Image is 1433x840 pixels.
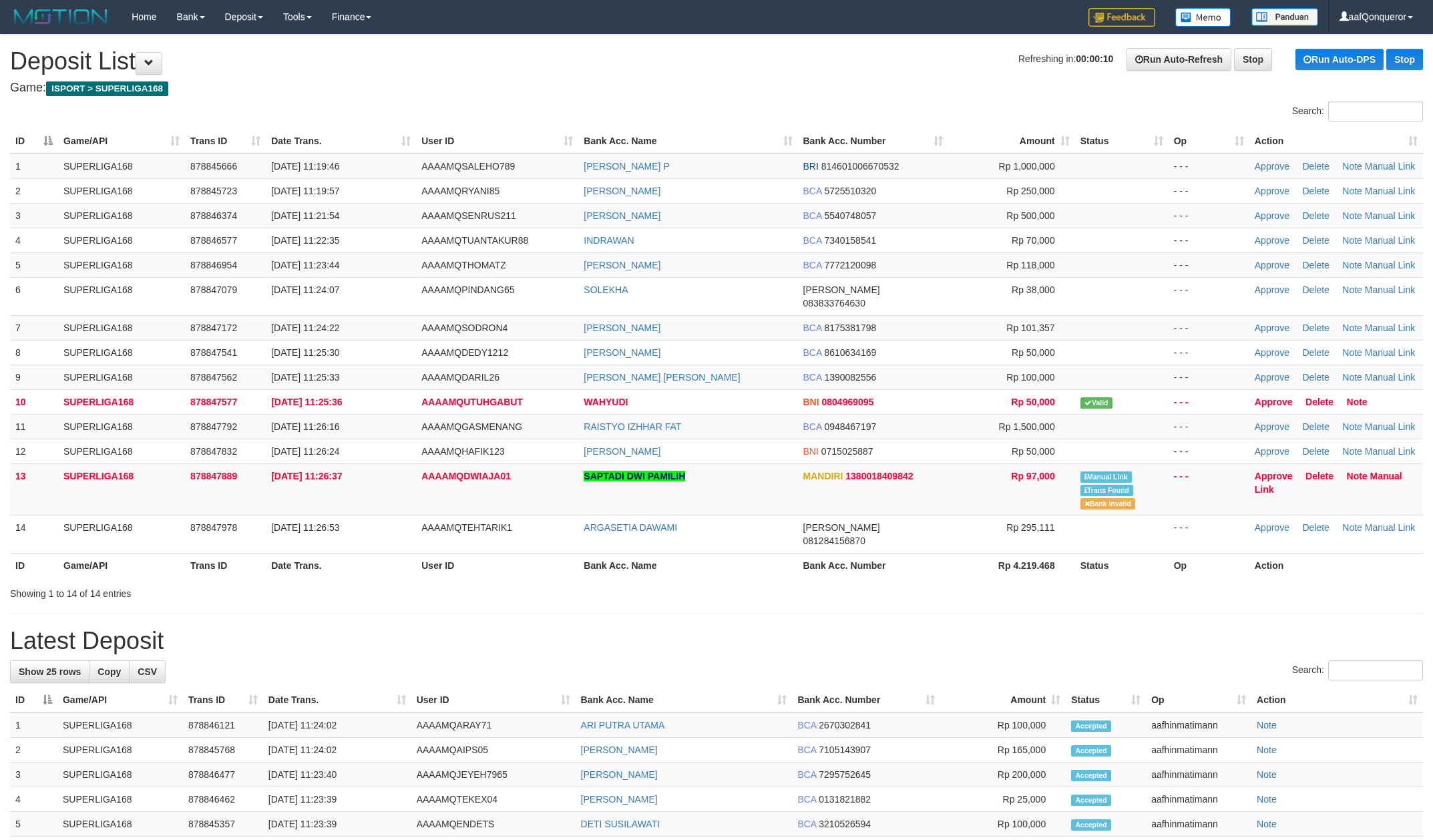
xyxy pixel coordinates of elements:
[58,515,185,553] td: SUPERLIGA168
[411,738,576,763] td: AAAAMQAIPS05
[803,421,822,432] span: BCA
[190,471,237,481] span: 878847889
[421,446,505,457] span: AAAAMQHAFIK123
[1255,471,1402,495] a: Manual Link
[271,347,339,358] span: [DATE] 11:25:30
[1292,101,1423,122] label: Search:
[271,235,339,246] span: [DATE] 11:22:35
[999,161,1055,172] span: Rp 1,000,000
[416,553,578,578] th: User ID
[10,129,58,154] th: ID: activate to sort column descending
[1234,48,1272,71] a: Stop
[1255,446,1289,457] a: Approve
[266,129,416,154] th: Date Trans.: activate to sort column ascending
[1342,186,1362,196] a: Note
[1365,446,1416,457] a: Manual Link
[1075,129,1169,154] th: Status: activate to sort column ascending
[421,372,499,383] span: AAAAMQDARIL26
[824,323,876,333] span: Copy 8175381798 to clipboard
[803,235,822,246] span: BCA
[803,186,822,196] span: BCA
[271,161,339,172] span: [DATE] 11:19:46
[57,688,183,712] th: Game/API: activate to sort column ascending
[1255,210,1289,221] a: Approve
[584,323,660,333] a: [PERSON_NAME]
[584,235,634,246] a: INDRAWAN
[584,421,681,432] a: RAISTYO IZHHAR FAT
[421,284,514,295] span: AAAAMQPINDANG65
[1365,372,1416,383] a: Manual Link
[1255,421,1289,432] a: Approve
[798,129,948,154] th: Bank Acc. Number: activate to sort column ascending
[58,315,185,340] td: SUPERLIGA168
[10,340,58,365] td: 8
[581,745,658,755] a: [PERSON_NAME]
[1342,210,1362,221] a: Note
[803,298,865,308] span: Copy 083833764630 to clipboard
[263,712,411,738] td: [DATE] 11:24:02
[1255,161,1289,172] a: Approve
[1255,260,1289,270] a: Approve
[824,210,876,221] span: Copy 5540748057 to clipboard
[1305,471,1334,481] a: Delete
[1169,252,1249,277] td: - - -
[803,323,822,333] span: BCA
[821,161,899,172] span: Copy 814601006670532 to clipboard
[421,323,507,333] span: AAAAMQSODRON4
[1255,347,1289,358] a: Approve
[584,372,740,383] a: [PERSON_NAME] [PERSON_NAME]
[803,471,843,481] span: MANDIRI
[185,553,266,578] th: Trans ID
[1342,284,1362,295] a: Note
[584,397,628,407] a: WAHYUDI
[1302,446,1329,457] a: Delete
[1302,260,1329,270] a: Delete
[1249,553,1423,578] th: Action
[584,471,685,481] a: SAPTADI DWI PAMILIH
[584,284,628,295] a: SOLEKHA
[1169,178,1249,203] td: - - -
[1006,372,1054,383] span: Rp 100,000
[10,738,57,763] td: 2
[10,787,57,812] td: 4
[1302,210,1329,221] a: Delete
[1169,463,1249,515] td: - - -
[1257,769,1277,780] a: Note
[822,397,874,407] span: Copy 0804969095 to clipboard
[10,414,58,439] td: 11
[1302,235,1329,246] a: Delete
[10,712,57,738] td: 1
[421,397,523,407] span: AAAAMQUTUHGABUT
[1169,439,1249,463] td: - - -
[190,323,237,333] span: 878847172
[1365,260,1416,270] a: Manual Link
[1257,794,1277,805] a: Note
[1169,515,1249,553] td: - - -
[183,738,263,763] td: 878845768
[584,210,660,221] a: [PERSON_NAME]
[10,228,58,252] td: 4
[1169,389,1249,414] td: - - -
[1080,397,1112,409] span: Valid transaction
[1342,522,1362,533] a: Note
[411,712,576,738] td: AAAAMQARAY71
[1169,553,1249,578] th: Op
[10,553,58,578] th: ID
[1365,284,1416,295] a: Manual Link
[190,161,237,172] span: 878845666
[190,372,237,383] span: 878847562
[797,720,816,730] span: BCA
[1012,235,1055,246] span: Rp 70,000
[803,210,822,221] span: BCA
[271,397,342,407] span: [DATE] 11:25:36
[271,421,339,432] span: [DATE] 11:26:16
[1255,284,1289,295] a: Approve
[190,210,237,221] span: 878846374
[271,260,339,270] span: [DATE] 11:23:44
[10,277,58,315] td: 6
[1146,763,1251,787] td: aafhinmatimann
[1365,235,1416,246] a: Manual Link
[824,235,876,246] span: Copy 7340158541 to clipboard
[819,769,871,780] span: Copy 7295752645 to clipboard
[10,688,57,712] th: ID: activate to sort column descending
